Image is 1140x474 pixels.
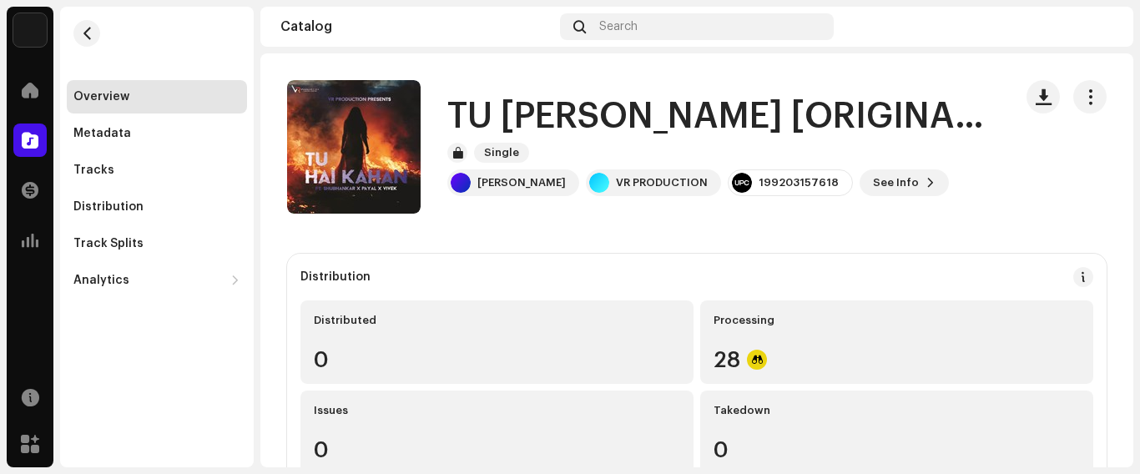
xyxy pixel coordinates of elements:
[13,13,47,47] img: 33004b37-325d-4a8b-b51f-c12e9b964943
[759,176,839,189] div: 199203157618
[314,404,680,417] div: Issues
[73,164,114,177] div: Tracks
[714,314,1080,327] div: Processing
[1087,13,1113,40] img: 9d4a59dd-60ad-4852-9e1f-00077a94b8cc
[599,20,638,33] span: Search
[280,20,553,33] div: Catalog
[67,264,247,297] re-m-nav-dropdown: Analytics
[477,176,566,189] div: [PERSON_NAME]
[67,80,247,113] re-m-nav-item: Overview
[67,190,247,224] re-m-nav-item: Distribution
[73,237,144,250] div: Track Splits
[714,404,1080,417] div: Takedown
[67,154,247,187] re-m-nav-item: Tracks
[474,143,529,163] span: Single
[314,314,680,327] div: Distributed
[67,227,247,260] re-m-nav-item: Track Splits
[616,176,708,189] div: VR PRODUCTION
[860,169,949,196] button: See Info
[73,200,144,214] div: Distribution
[73,90,129,103] div: Overview
[300,270,371,284] div: Distribution
[73,274,129,287] div: Analytics
[447,98,1000,136] h1: TU [PERSON_NAME] [ORIGINAL TRACK]
[73,127,131,140] div: Metadata
[873,166,919,199] span: See Info
[67,117,247,150] re-m-nav-item: Metadata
